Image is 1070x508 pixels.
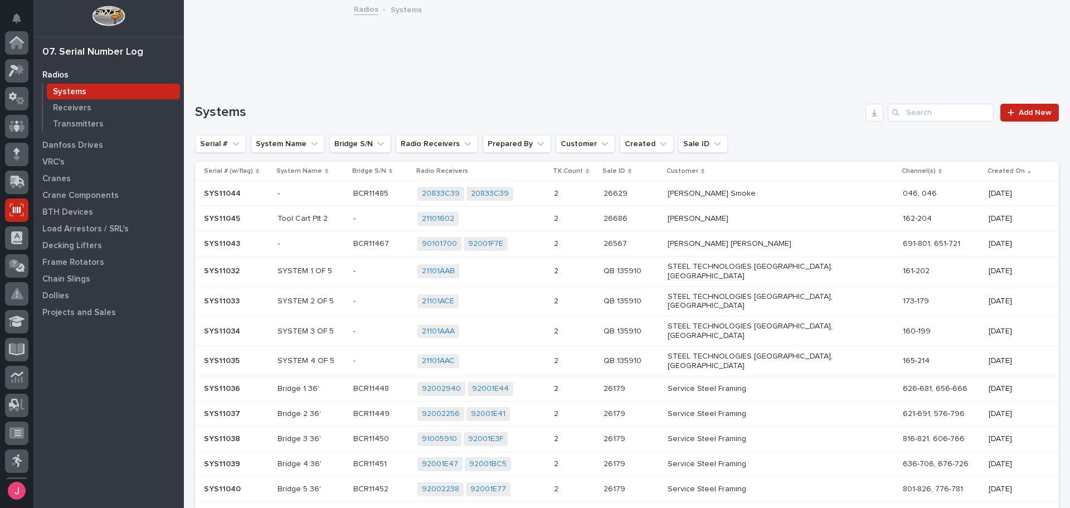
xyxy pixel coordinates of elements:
p: Chain Slings [42,274,90,284]
button: Sale ID [678,135,728,153]
p: - [353,354,358,366]
a: 92001F7E [468,239,503,249]
p: Receivers [53,103,91,113]
a: 21101AAB [422,267,455,276]
p: [PERSON_NAME] [PERSON_NAME] [668,239,863,249]
p: SYS11043 [204,237,242,249]
p: 26179 [604,407,628,419]
p: STEEL TECHNOLOGIES [GEOGRAPHIC_DATA], [GEOGRAPHIC_DATA] [668,322,863,341]
a: Crane Components [33,187,184,204]
a: 21101AAA [422,327,455,336]
p: Tool Cart Plt 2 [278,214,344,224]
a: 92001E41 [471,409,505,419]
a: Radios [33,66,184,83]
p: Systems [391,3,422,15]
p: STEEL TECHNOLOGIES [GEOGRAPHIC_DATA], [GEOGRAPHIC_DATA] [668,262,863,281]
a: Decking Lifters [33,237,184,254]
a: 90101700 [422,239,457,249]
p: SYS11039 [204,457,242,469]
p: 26179 [604,432,628,444]
p: BCR11450 [353,432,391,444]
p: Dollies [42,291,69,301]
p: [DATE] [989,297,1041,306]
a: 92001E77 [470,485,506,494]
button: Prepared By [483,135,551,153]
p: SYS11040 [204,482,243,494]
p: Serial # (w/flag) [204,165,253,177]
p: 26686 [604,212,630,224]
tr: SYS11043SYS11043 -BCR11467BCR11467 90101700 92001F7E 22 2656726567 [PERSON_NAME] [PERSON_NAME]691... [195,231,1059,257]
p: Cranes [42,174,71,184]
p: Channel(s) [902,165,936,177]
p: Bridge 5 36' [278,485,344,494]
a: BTH Devices [33,204,184,220]
p: 626-681, 656-666 [903,384,980,394]
a: Danfoss Drives [33,137,184,153]
p: [DATE] [989,459,1041,469]
p: 816-821, 606-766 [903,434,980,444]
p: 2 [554,325,561,336]
p: SYS11038 [204,432,242,444]
a: 92002256 [422,409,460,419]
a: Projects and Sales [33,304,184,321]
p: - [353,294,358,306]
tr: SYS11036SYS11036 Bridge 1 36'BCR11448BCR11448 92002940 92001E44 22 2617926179 Service Steel Frami... [195,376,1059,401]
p: SYS11033 [204,294,242,306]
a: Receivers [43,100,184,115]
p: Service Steel Framing [668,485,863,494]
a: 91005910 [422,434,457,444]
p: [DATE] [989,409,1041,419]
p: 2 [554,264,561,276]
p: 160-199 [903,327,980,336]
img: Workspace Logo [92,6,125,26]
input: Search [888,104,994,122]
p: Radios [42,70,69,80]
span: Add New [1019,109,1052,117]
p: - [353,264,358,276]
p: Service Steel Framing [668,459,863,469]
p: SYSTEM 2 OF 5 [278,297,344,306]
p: - [278,239,344,249]
button: Radio Receivers [396,135,478,153]
p: 26179 [604,457,628,469]
a: 21101ACE [422,297,454,306]
p: BCR11467 [353,237,391,249]
a: Load Arrestors / SRL's [33,220,184,237]
p: - [353,212,358,224]
p: 165-214 [903,356,980,366]
h1: Systems [195,104,861,120]
a: 92001BC5 [469,459,507,469]
a: Add New [1000,104,1059,122]
button: Bridge S/N [329,135,391,153]
a: Radios [354,2,378,15]
button: Notifications [5,7,28,30]
p: Sale ID [602,165,625,177]
p: 162-204 [903,214,980,224]
tr: SYS11032SYS11032 SYSTEM 1 OF 5-- 21101AAB 22 QB 135910QB 135910 STEEL TECHNOLOGIES [GEOGRAPHIC_DA... [195,257,1059,287]
tr: SYS11033SYS11033 SYSTEM 2 OF 5-- 21101ACE 22 QB 135910QB 135910 STEEL TECHNOLOGIES [GEOGRAPHIC_DA... [195,286,1059,316]
p: [DATE] [989,239,1041,249]
p: 801-826, 776-781 [903,485,980,494]
p: Customer [667,165,698,177]
p: BCR11485 [353,187,391,199]
p: Service Steel Framing [668,384,863,394]
p: Projects and Sales [42,308,116,318]
tr: SYS11037SYS11037 Bridge 2 36'BCR11449BCR11449 92002256 92001E41 22 2617926179 Service Steel Frami... [195,401,1059,427]
p: Bridge 3 36' [278,434,344,444]
button: System Name [251,135,325,153]
p: SYS11032 [204,264,242,276]
a: Chain Slings [33,270,184,287]
p: BCR11449 [353,407,392,419]
a: 20833C39 [422,189,460,199]
p: [DATE] [989,384,1041,394]
button: users-avatar [5,479,28,502]
p: 2 [554,294,561,306]
a: 92002238 [422,485,459,494]
p: 26179 [604,382,628,394]
p: - [353,325,358,336]
p: BCR11451 [353,457,389,469]
p: SYS11037 [204,407,242,419]
p: 26179 [604,482,628,494]
tr: SYS11039SYS11039 Bridge 4 36'BCR11451BCR11451 92001E47 92001BC5 22 2617926179 Service Steel Frami... [195,452,1059,477]
p: Danfoss Drives [42,141,103,151]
